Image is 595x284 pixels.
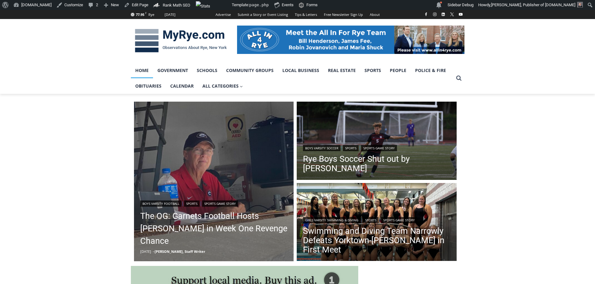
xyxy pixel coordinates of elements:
[234,10,291,19] a: Submit a Story or Event Listing
[163,3,190,7] span: Rank Math SEO
[363,217,379,223] a: Sports
[324,63,360,78] a: Real Estate
[297,183,457,263] img: (PHOTO: The 2024 Rye - Rye Neck - Blind Brook Varsity Swimming Team.)
[196,1,231,9] img: Views over 48 hours. Click for more Jetpack Stats.
[153,63,192,78] a: Government
[140,200,181,207] a: Boys Varsity Football
[439,11,447,18] a: Linkedin
[361,145,397,151] a: Sports Game Story
[491,2,575,7] span: [PERSON_NAME], Publisher of [DOMAIN_NAME]
[140,199,288,207] div: | |
[297,102,457,181] a: Read More Rye Boys Soccer Shut out by Byram Hills
[360,63,385,78] a: Sports
[155,249,205,254] a: [PERSON_NAME], Staff Writer
[140,210,288,247] a: The OG: Garnets Football Hosts [PERSON_NAME] in Week One Revenge Chance
[303,145,340,151] a: Boys Varsity Soccer
[381,217,417,223] a: Sports Game Story
[184,200,200,207] a: Sports
[297,102,457,181] img: (PHOTO: Rye Boys Soccer's Silas Kavanagh in his team's 3-0 loss to Byram Hills on Septmber 10, 20...
[303,144,450,151] div: | |
[136,12,144,17] span: 77.95
[198,78,247,94] a: All Categories
[131,25,231,57] img: MyRye.com
[192,63,222,78] a: Schools
[422,11,430,18] a: Facebook
[222,63,278,78] a: Community Groups
[148,12,154,17] div: Rye
[303,217,360,223] a: Girls Varsity Swimming & Diving
[237,26,464,54] img: All in for Rye
[320,10,366,19] a: Free Newsletter Sign Up
[202,83,243,89] span: All Categories
[457,11,464,18] a: YouTube
[131,63,153,78] a: Home
[448,11,456,18] a: X
[166,78,198,94] a: Calendar
[411,63,450,78] a: Police & Fire
[453,73,464,84] button: View Search Form
[140,249,151,254] time: [DATE]
[153,249,155,254] span: –
[303,154,450,173] a: Rye Boys Soccer Shut out by [PERSON_NAME]
[249,2,269,7] span: page.php
[385,63,411,78] a: People
[366,10,383,19] a: About
[431,11,439,18] a: Instagram
[343,145,359,151] a: Sports
[303,216,450,223] div: | |
[202,200,238,207] a: Sports Game Story
[134,102,294,261] img: (PHOTO" Steve “The OG” Feeney in the press box at Rye High School's Nugent Stadium, 2022.)
[212,10,383,19] nav: Secondary Navigation
[212,10,234,19] a: Advertise
[303,226,450,254] a: Swimming and Diving Team Narrowly Defeats Yorktown-[PERSON_NAME] in First Meet
[131,78,166,94] a: Obituaries
[134,102,294,261] a: Read More The OG: Garnets Football Hosts Somers in Week One Revenge Chance
[165,12,176,17] div: [DATE]
[297,183,457,263] a: Read More Swimming and Diving Team Narrowly Defeats Yorktown-Somers in First Meet
[145,11,146,15] span: F
[131,63,453,94] nav: Primary Navigation
[291,10,320,19] a: Tips & Letters
[278,63,324,78] a: Local Business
